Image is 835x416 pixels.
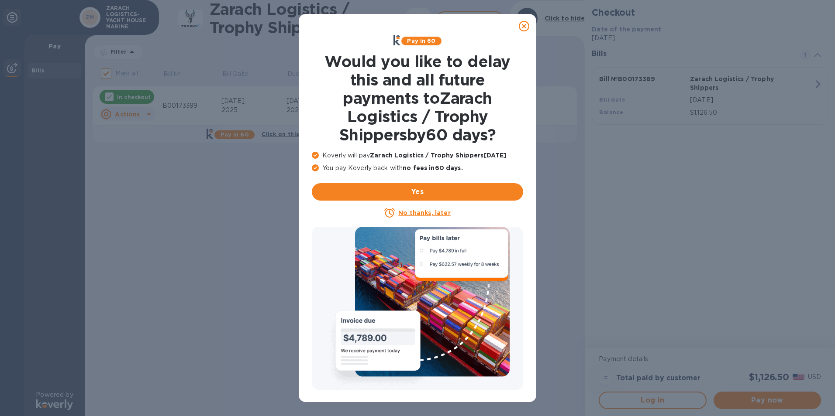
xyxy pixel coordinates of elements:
button: Yes [312,183,523,201]
h1: Would you like to delay this and all future payments to Zarach Logistics / Trophy Shippers by 60 ... [312,52,523,144]
b: Pay in 60 [407,38,435,44]
b: no fees in 60 days . [403,164,462,171]
p: Koverly will pay [312,151,523,160]
span: Yes [319,187,516,197]
u: No thanks, later [398,209,450,216]
p: You pay Koverly back with [312,164,523,173]
b: Zarach Logistics / Trophy Shippers [DATE] [370,152,506,159]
